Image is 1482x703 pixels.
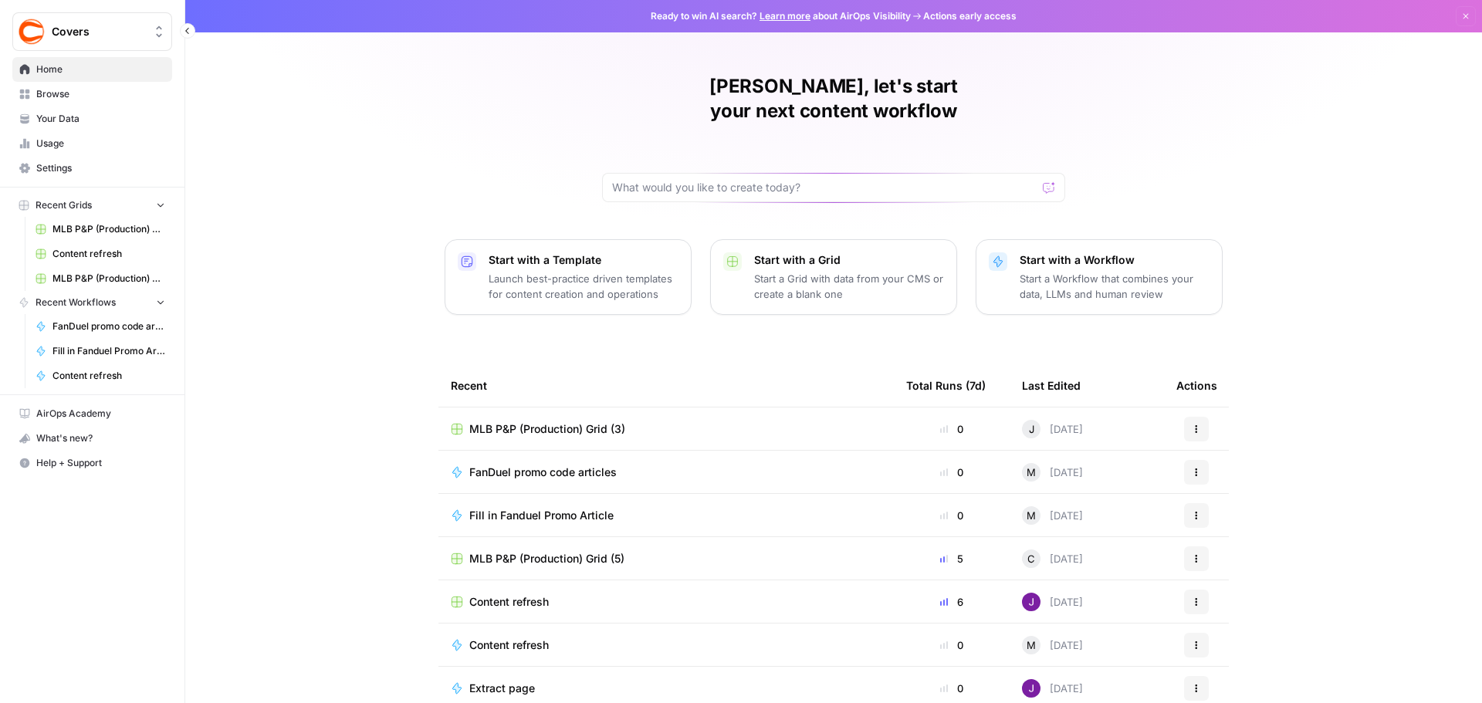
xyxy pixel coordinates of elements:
span: Help + Support [36,456,165,470]
button: What's new? [12,426,172,451]
span: Content refresh [469,637,549,653]
div: [DATE] [1022,506,1083,525]
div: 0 [906,681,997,696]
span: J [1029,421,1034,437]
div: 0 [906,637,997,653]
span: Ready to win AI search? about AirOps Visibility [651,9,911,23]
span: MLB P&P (Production) Grid (4) [52,272,165,286]
span: Covers [52,24,145,39]
div: [DATE] [1022,420,1083,438]
a: FanDuel promo code articles [29,314,172,339]
button: Start with a WorkflowStart a Workflow that combines your data, LLMs and human review [976,239,1223,315]
div: Total Runs (7d) [906,364,986,407]
img: nj1ssy6o3lyd6ijko0eoja4aphzn [1022,593,1040,611]
span: Content refresh [52,247,165,261]
h1: [PERSON_NAME], let's start your next content workflow [602,74,1065,123]
div: Last Edited [1022,364,1081,407]
img: Covers Logo [18,18,46,46]
a: Content refresh [451,637,881,653]
span: C [1027,551,1035,566]
p: Launch best-practice driven templates for content creation and operations [489,271,678,302]
div: Actions [1176,364,1217,407]
span: Recent Workflows [36,296,116,309]
span: Extract page [469,681,535,696]
div: What's new? [13,427,171,450]
span: FanDuel promo code articles [52,319,165,333]
span: Home [36,63,165,76]
a: Content refresh [29,363,172,388]
p: Start a Workflow that combines your data, LLMs and human review [1020,271,1210,302]
p: Start a Grid with data from your CMS or create a blank one [754,271,944,302]
div: [DATE] [1022,636,1083,654]
p: Start with a Template [489,252,678,268]
span: Fill in Fanduel Promo Article [52,344,165,358]
div: [DATE] [1022,463,1083,482]
a: MLB P&P (Production) Grid (4) [29,266,172,291]
span: Fill in Fanduel Promo Article [469,508,614,523]
div: 0 [906,421,997,437]
button: Recent Workflows [12,291,172,314]
a: Content refresh [451,594,881,610]
p: Start with a Workflow [1020,252,1210,268]
a: Extract page [451,681,881,696]
div: [DATE] [1022,679,1083,698]
a: AirOps Academy [12,401,172,426]
button: Start with a TemplateLaunch best-practice driven templates for content creation and operations [445,239,692,315]
a: Fill in Fanduel Promo Article [29,339,172,363]
a: Home [12,57,172,82]
a: MLB P&P (Production) Grid (3) [451,421,881,437]
span: M [1027,465,1036,480]
a: Your Data [12,106,172,131]
div: Recent [451,364,881,407]
a: Learn more [760,10,810,22]
a: MLB P&P (Production) Grid (5) [29,217,172,242]
a: FanDuel promo code articles [451,465,881,480]
span: FanDuel promo code articles [469,465,617,480]
span: M [1027,637,1036,653]
div: [DATE] [1022,549,1083,568]
a: MLB P&P (Production) Grid (5) [451,551,881,566]
button: Workspace: Covers [12,12,172,51]
a: Content refresh [29,242,172,266]
a: Settings [12,156,172,181]
a: Usage [12,131,172,156]
button: Help + Support [12,451,172,475]
a: Fill in Fanduel Promo Article [451,508,881,523]
div: 6 [906,594,997,610]
span: Actions early access [923,9,1017,23]
span: Usage [36,137,165,150]
a: Browse [12,82,172,106]
span: MLB P&P (Production) Grid (5) [52,222,165,236]
span: AirOps Academy [36,407,165,421]
img: nj1ssy6o3lyd6ijko0eoja4aphzn [1022,679,1040,698]
span: Browse [36,87,165,101]
button: Recent Grids [12,194,172,217]
button: Start with a GridStart a Grid with data from your CMS or create a blank one [710,239,957,315]
span: Settings [36,161,165,175]
div: 5 [906,551,997,566]
span: Your Data [36,112,165,126]
span: MLB P&P (Production) Grid (5) [469,551,624,566]
input: What would you like to create today? [612,180,1037,195]
span: MLB P&P (Production) Grid (3) [469,421,625,437]
span: Recent Grids [36,198,92,212]
div: [DATE] [1022,593,1083,611]
div: 0 [906,508,997,523]
p: Start with a Grid [754,252,944,268]
div: 0 [906,465,997,480]
span: Content refresh [52,369,165,383]
span: M [1027,508,1036,523]
span: Content refresh [469,594,549,610]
